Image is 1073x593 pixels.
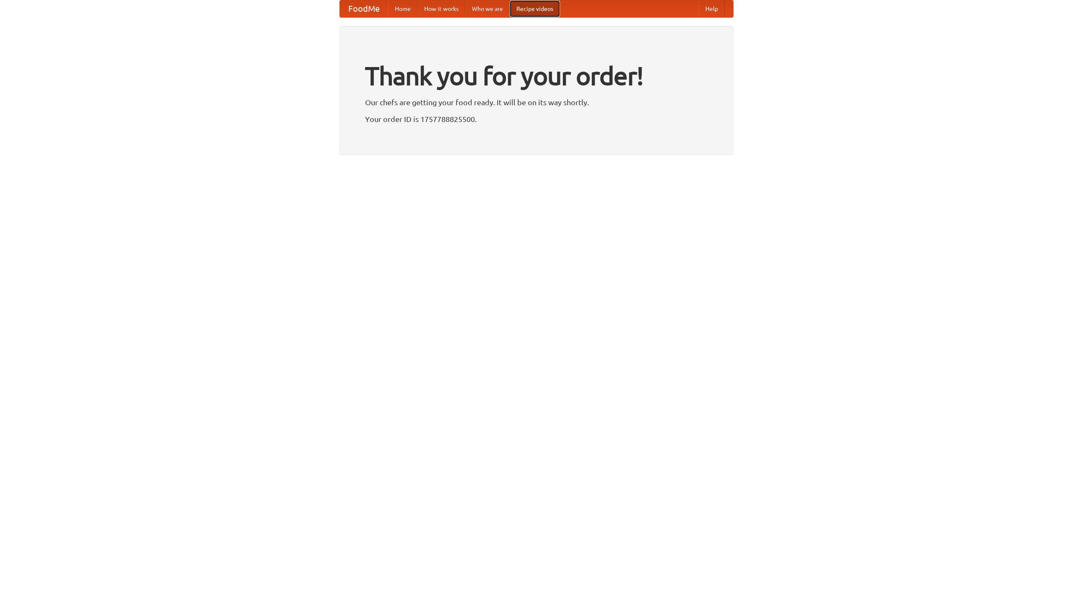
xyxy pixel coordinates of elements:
a: Help [699,0,725,17]
p: Your order ID is 1757788825500. [365,113,708,125]
a: FoodMe [340,0,388,17]
a: Home [388,0,417,17]
a: How it works [417,0,465,17]
h1: Thank you for your order! [365,56,708,96]
a: Who we are [465,0,510,17]
p: Our chefs are getting your food ready. It will be on its way shortly. [365,96,708,109]
a: Recipe videos [510,0,560,17]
